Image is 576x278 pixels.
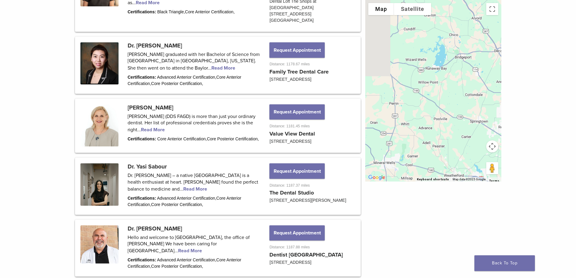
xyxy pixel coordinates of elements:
a: Back To Top [474,255,535,271]
button: Toggle fullscreen view [486,3,498,15]
button: Map camera controls [486,140,498,152]
button: Show satellite imagery [394,3,431,15]
button: Request Appointment [269,225,324,240]
img: Google [367,174,387,182]
button: Request Appointment [269,104,324,119]
a: Terms (opens in new tab) [489,179,500,183]
button: Show street map [368,3,394,15]
a: Open this area in Google Maps (opens a new window) [367,174,387,182]
button: Request Appointment [269,163,324,178]
span: Map data ©2025 Google [453,178,486,181]
button: Drag Pegman onto the map to open Street View [486,162,498,174]
button: Request Appointment [269,42,324,57]
button: Keyboard shortcuts [417,177,449,182]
